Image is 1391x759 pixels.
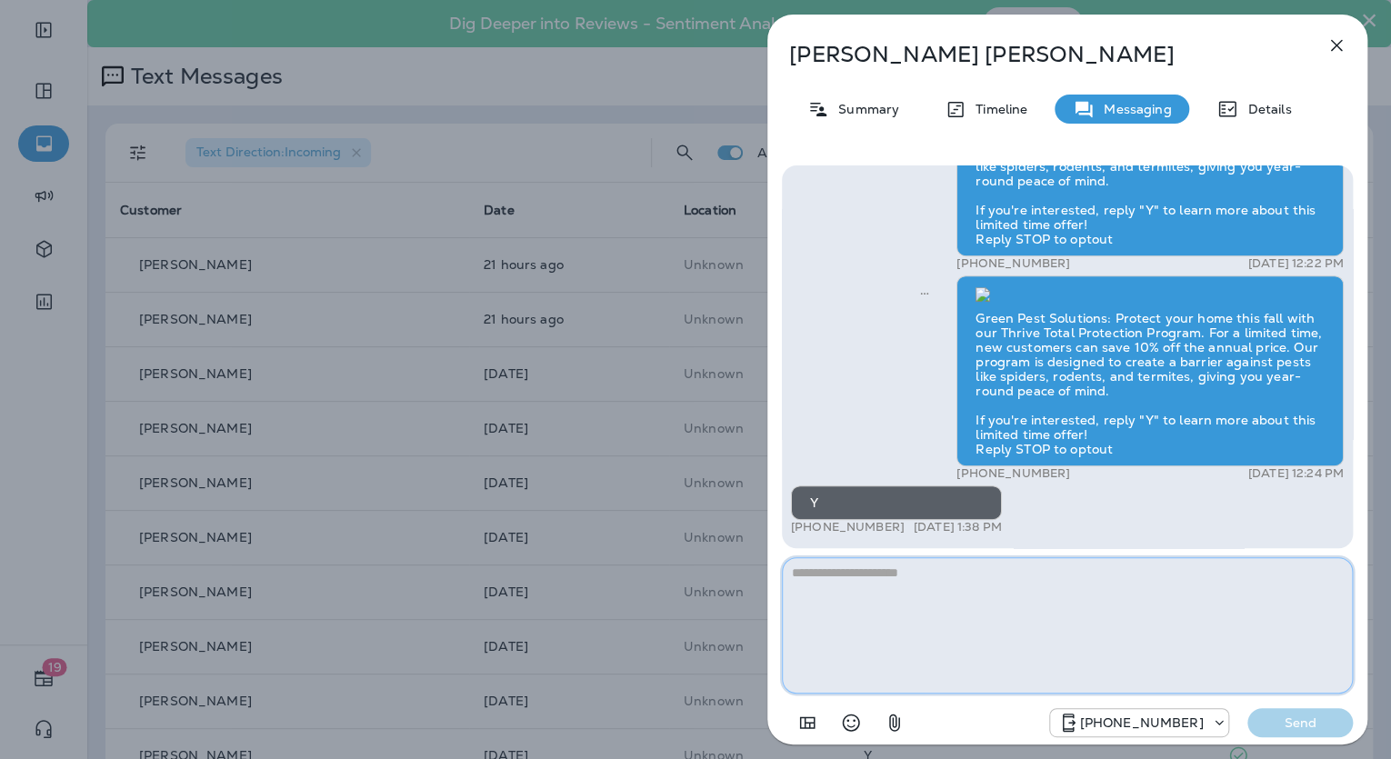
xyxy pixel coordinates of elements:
img: twilio-download [976,287,990,302]
div: Y [791,485,1002,520]
p: Summary [829,102,899,116]
p: Messaging [1095,102,1171,116]
p: [PHONE_NUMBER] [956,256,1070,271]
p: [PHONE_NUMBER] [1079,715,1203,730]
p: [DATE] 12:24 PM [1248,466,1344,481]
button: Select an emoji [833,704,869,741]
p: [PERSON_NAME] [PERSON_NAME] [789,42,1286,67]
button: Add in a premade template [789,704,826,741]
p: [PHONE_NUMBER] [791,520,905,534]
div: Green Pest Solutions: Protect your home this fall with our Thrive Total Protection Program. For a... [956,91,1344,256]
div: Green Pest Solutions: Protect your home this fall with our Thrive Total Protection Program. For a... [956,275,1344,466]
p: Timeline [966,102,1027,116]
p: [DATE] 12:22 PM [1248,256,1344,271]
p: [DATE] 1:38 PM [914,520,1002,534]
p: Details [1238,102,1291,116]
div: +1 (785) 829-4289 [1050,712,1228,734]
span: Sent [920,284,929,300]
p: [PHONE_NUMBER] [956,466,1070,481]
